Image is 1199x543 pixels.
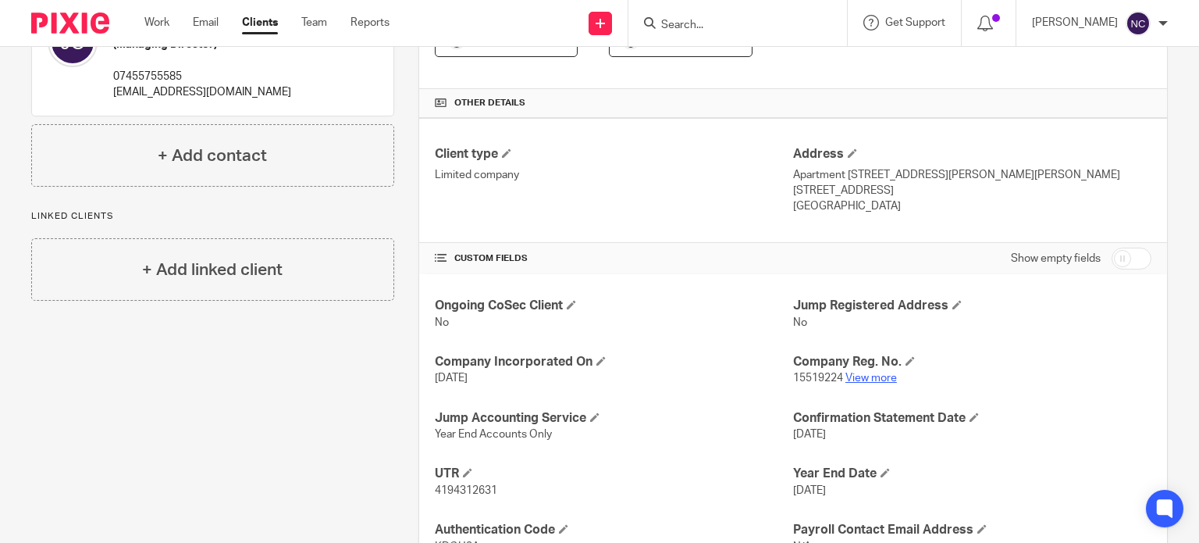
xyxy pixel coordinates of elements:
[793,183,1151,198] p: [STREET_ADDRESS]
[793,485,826,496] span: [DATE]
[142,258,283,282] h4: + Add linked client
[793,198,1151,214] p: [GEOGRAPHIC_DATA]
[193,15,219,30] a: Email
[31,13,109,34] img: Pixie
[435,252,793,265] h4: CUSTOM FIELDS
[242,15,278,30] a: Clients
[113,69,291,84] p: 07455755585
[113,84,291,100] p: [EMAIL_ADDRESS][DOMAIN_NAME]
[435,146,793,163] h4: Client type
[793,167,1151,183] p: Apartment [STREET_ADDRESS][PERSON_NAME][PERSON_NAME]
[454,97,525,109] span: Other details
[1126,11,1151,36] img: svg%3E
[793,373,843,384] span: 15519224
[793,410,1151,427] h4: Confirmation Statement Date
[435,522,793,538] h4: Authentication Code
[31,210,394,223] p: Linked clients
[435,466,793,482] h4: UTR
[301,15,327,30] a: Team
[1011,251,1101,266] label: Show empty fields
[793,466,1151,482] h4: Year End Date
[1032,15,1118,30] p: [PERSON_NAME]
[793,429,826,440] span: [DATE]
[793,522,1151,538] h4: Payroll Contact Email Address
[435,317,449,328] span: No
[435,167,793,183] p: Limited company
[435,485,497,496] span: 4194312631
[158,144,267,168] h4: + Add contact
[435,429,552,440] span: Year End Accounts Only
[885,17,945,28] span: Get Support
[793,298,1151,314] h4: Jump Registered Address
[144,15,169,30] a: Work
[793,317,807,328] span: No
[350,15,390,30] a: Reports
[660,19,800,33] input: Search
[793,146,1151,163] h4: Address
[793,354,1151,370] h4: Company Reg. No.
[435,410,793,427] h4: Jump Accounting Service
[435,354,793,370] h4: Company Incorporated On
[845,373,897,384] a: View more
[435,298,793,314] h4: Ongoing CoSec Client
[435,373,468,384] span: [DATE]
